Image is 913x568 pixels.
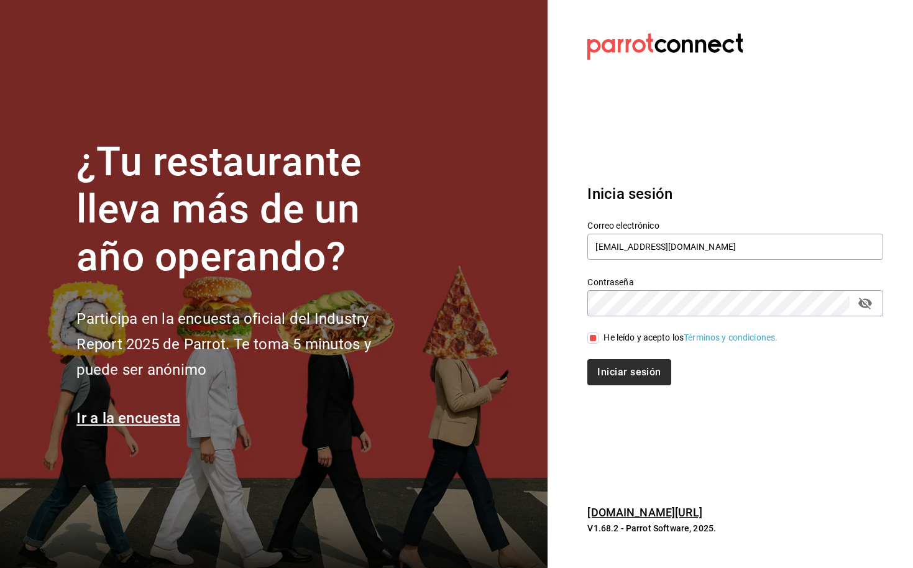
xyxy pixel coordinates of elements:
button: passwordField [855,293,876,314]
input: Ingresa tu correo electrónico [587,234,883,260]
a: Términos y condiciones. [684,332,778,342]
h1: ¿Tu restaurante lleva más de un año operando? [76,139,412,282]
label: Contraseña [587,277,883,286]
a: Ir a la encuesta [76,410,180,427]
h2: Participa en la encuesta oficial del Industry Report 2025 de Parrot. Te toma 5 minutos y puede se... [76,306,412,382]
h3: Inicia sesión [587,183,883,205]
label: Correo electrónico [587,221,883,229]
p: V1.68.2 - Parrot Software, 2025. [587,522,883,534]
div: He leído y acepto los [603,331,778,344]
button: Iniciar sesión [587,359,671,385]
a: [DOMAIN_NAME][URL] [587,506,702,519]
